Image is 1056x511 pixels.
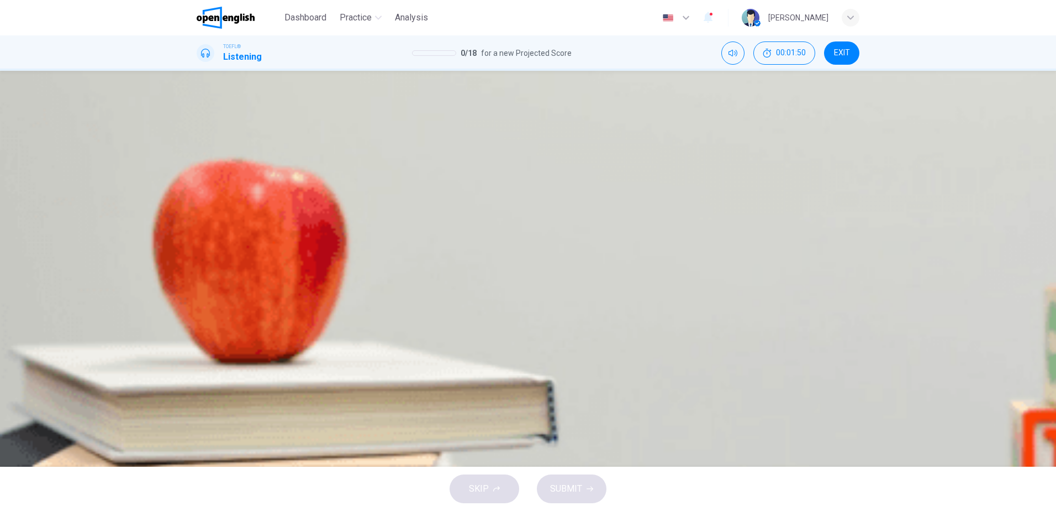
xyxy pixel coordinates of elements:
[481,46,572,60] span: for a new Projected Score
[776,49,806,58] span: 00:01:50
[753,41,815,65] div: Hide
[197,7,255,29] img: OpenEnglish logo
[461,46,477,60] span: 0 / 18
[280,8,331,28] button: Dashboard
[197,7,280,29] a: OpenEnglish logo
[395,11,428,24] span: Analysis
[223,50,262,64] h1: Listening
[661,14,675,22] img: en
[753,41,815,65] button: 00:01:50
[340,11,372,24] span: Practice
[335,8,386,28] button: Practice
[742,9,759,27] img: Profile picture
[223,43,241,50] span: TOEFL®
[284,11,326,24] span: Dashboard
[721,41,745,65] div: Mute
[768,11,828,24] div: [PERSON_NAME]
[834,49,850,58] span: EXIT
[824,41,859,65] button: EXIT
[390,8,432,28] button: Analysis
